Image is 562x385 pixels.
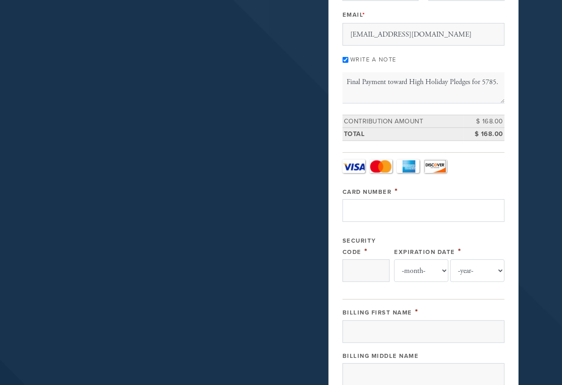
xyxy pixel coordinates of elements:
a: Visa [343,160,365,173]
select: Expiration Date month [394,259,448,282]
span: This field is required. [363,11,366,19]
td: Total [343,128,464,141]
label: Email [343,11,366,19]
label: Card Number [343,188,392,196]
select: Expiration Date year [450,259,505,282]
label: Write a note [350,56,396,63]
label: Expiration Date [394,249,455,256]
label: Billing First Name [343,309,412,316]
a: Amex [397,160,419,173]
span: This field is required. [458,246,462,256]
label: Billing Middle Name [343,352,419,360]
td: $ 168.00 [464,115,505,128]
span: This field is required. [365,246,368,256]
span: This field is required. [415,307,419,317]
td: $ 168.00 [464,128,505,141]
label: Security Code [343,237,376,256]
a: MasterCard [370,160,392,173]
td: Contribution Amount [343,115,464,128]
span: This field is required. [395,186,398,196]
a: Discover [424,160,447,173]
